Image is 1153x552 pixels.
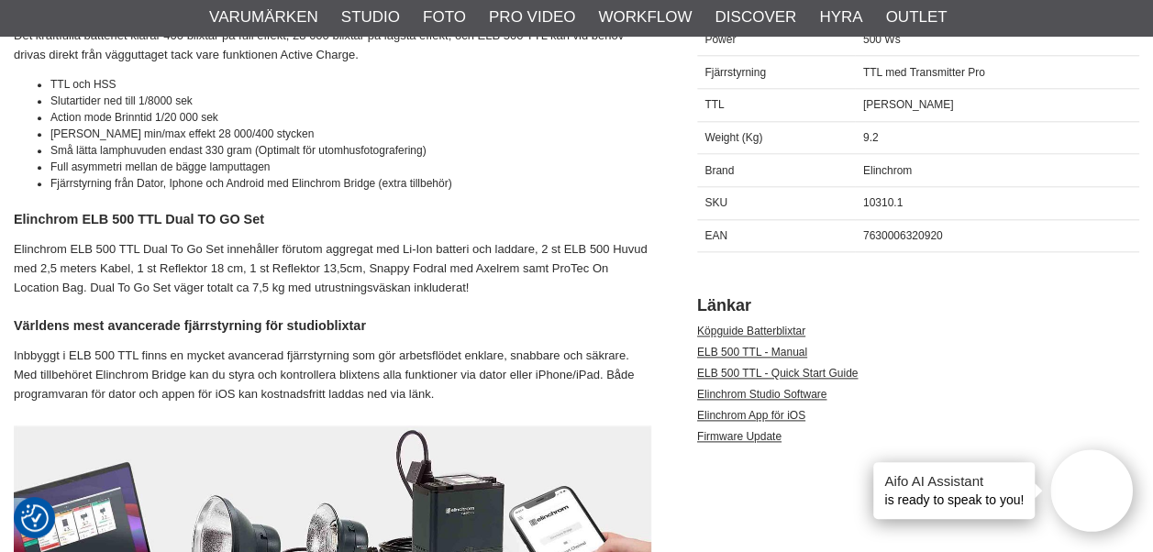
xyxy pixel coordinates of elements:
[819,6,862,29] a: Hyra
[863,196,903,209] span: 10310.1
[873,462,1035,519] div: is ready to speak to you!
[704,229,727,242] span: EAN
[697,294,1139,317] h2: Länkar
[863,229,943,242] span: 7630006320920
[697,388,826,401] a: Elinchrom Studio Software
[884,471,1024,491] h4: Aifo AI Assistant
[715,6,796,29] a: Discover
[209,6,318,29] a: Varumärken
[697,409,805,422] a: Elinchrom App för iOS
[704,131,762,144] span: Weight (Kg)
[863,33,901,46] span: 500 Ws
[50,76,651,93] li: TTL och HSS
[863,164,912,177] span: Elinchrom
[14,347,651,403] p: Inbbyggt i ELB 500 TTL finns en mycket avancerad fjärrstyrning som gör arbetsflödet enklare, snab...
[423,6,466,29] a: Foto
[885,6,947,29] a: Outlet
[14,210,651,228] h4: Elinchrom ELB 500 TTL Dual TO GO Set
[21,504,49,532] img: Revisit consent button
[598,6,692,29] a: Workflow
[21,502,49,535] button: Samtyckesinställningar
[14,240,651,297] p: Elinchrom ELB 500 TTL Dual To Go Set innehåller förutom aggregat med Li-Ion batteri och laddare, ...
[50,126,651,142] li: [PERSON_NAME] min/max effekt 28 000/400 stycken
[50,93,651,109] li: Slutartider ned till 1/8000 sek
[697,430,782,443] a: Firmware Update
[14,316,651,335] h4: Världens mest avancerade fjärrstyrning för studioblixtar
[489,6,575,29] a: Pro Video
[863,131,879,144] span: 9.2
[50,175,651,192] li: Fjärrstyrning från Dator, Iphone och Android med Elinchrom Bridge (extra tillbehör)
[863,98,954,111] span: [PERSON_NAME]
[704,66,766,79] span: Fjärrstyrning
[50,109,651,126] li: Action mode Brinntid 1/20 000 sek
[704,33,736,46] span: Power
[341,6,400,29] a: Studio
[50,159,651,175] li: Full asymmetri mellan de bägge lamputtagen
[697,346,807,359] a: ELB 500 TTL - Manual
[863,66,985,79] span: TTL med Transmitter Pro
[697,367,858,380] a: ELB 500 TTL - Quick Start Guide
[704,98,724,111] span: TTL
[704,164,734,177] span: Brand
[50,142,651,159] li: Små lätta lamphuvuden endast 330 gram (Optimalt för utomhusfotografering)
[697,325,805,337] a: Köpguide Batterblixtar
[704,196,727,209] span: SKU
